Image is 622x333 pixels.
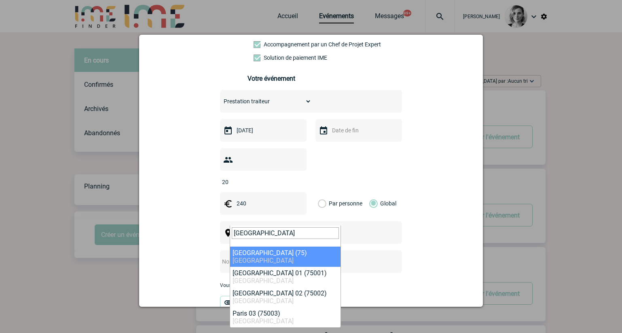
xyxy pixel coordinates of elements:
[233,297,294,305] span: [GEOGRAPHIC_DATA]
[233,257,294,264] span: [GEOGRAPHIC_DATA]
[220,177,296,187] input: Nombre de participants
[230,267,341,287] li: [GEOGRAPHIC_DATA] 01 (75001)
[235,125,290,136] input: Date de début
[230,247,341,267] li: [GEOGRAPHIC_DATA] (75)
[235,198,290,209] input: Budget HT
[230,287,341,307] li: [GEOGRAPHIC_DATA] 02 (75002)
[369,192,374,215] label: Global
[220,256,381,267] input: Nom de l'événement
[230,307,341,327] li: Paris 03 (75003)
[254,41,289,48] label: Prestation payante
[233,277,294,285] span: [GEOGRAPHIC_DATA]
[254,54,289,61] label: Conformité aux process achat client, Prise en charge de la facturation, Mutualisation de plusieur...
[248,75,375,82] h3: Votre événement
[330,125,386,136] input: Date de fin
[220,283,402,288] p: Vous pouvez ajouter une pièce jointe à votre demande
[318,192,327,215] label: Par personne
[233,317,294,325] span: [GEOGRAPHIC_DATA]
